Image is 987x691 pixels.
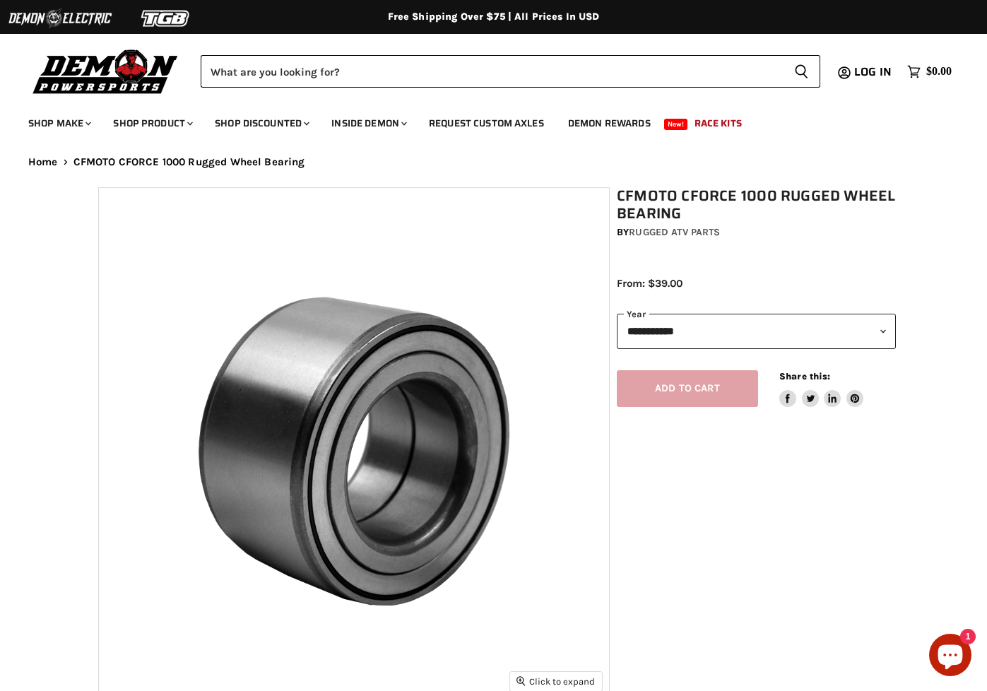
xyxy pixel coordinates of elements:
button: Search [783,55,820,88]
img: TGB Logo 2 [113,5,219,32]
span: Log in [854,63,892,81]
span: $0.00 [926,65,952,78]
a: Rugged ATV Parts [629,226,720,238]
inbox-online-store-chat: Shopify online store chat [925,634,976,680]
a: Race Kits [684,109,752,138]
a: $0.00 [900,61,959,82]
a: Log in [848,66,900,78]
span: New! [664,119,688,130]
a: Home [28,156,58,168]
a: Demon Rewards [557,109,661,138]
h1: CFMOTO CFORCE 1000 Rugged Wheel Bearing [617,187,896,223]
a: Shop Product [102,109,201,138]
input: Search [201,55,783,88]
a: Inside Demon [321,109,415,138]
span: Share this: [779,371,830,382]
a: Shop Make [18,109,100,138]
a: Request Custom Axles [418,109,555,138]
span: CFMOTO CFORCE 1000 Rugged Wheel Bearing [73,156,305,168]
div: by [617,225,896,240]
a: Shop Discounted [204,109,318,138]
select: year [617,314,896,348]
span: Click to expand [516,676,595,687]
button: Click to expand [510,672,602,691]
aside: Share this: [779,370,863,408]
form: Product [201,55,820,88]
img: Demon Electric Logo 2 [7,5,113,32]
ul: Main menu [18,103,948,138]
img: Demon Powersports [28,46,183,96]
span: From: $39.00 [617,277,682,290]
